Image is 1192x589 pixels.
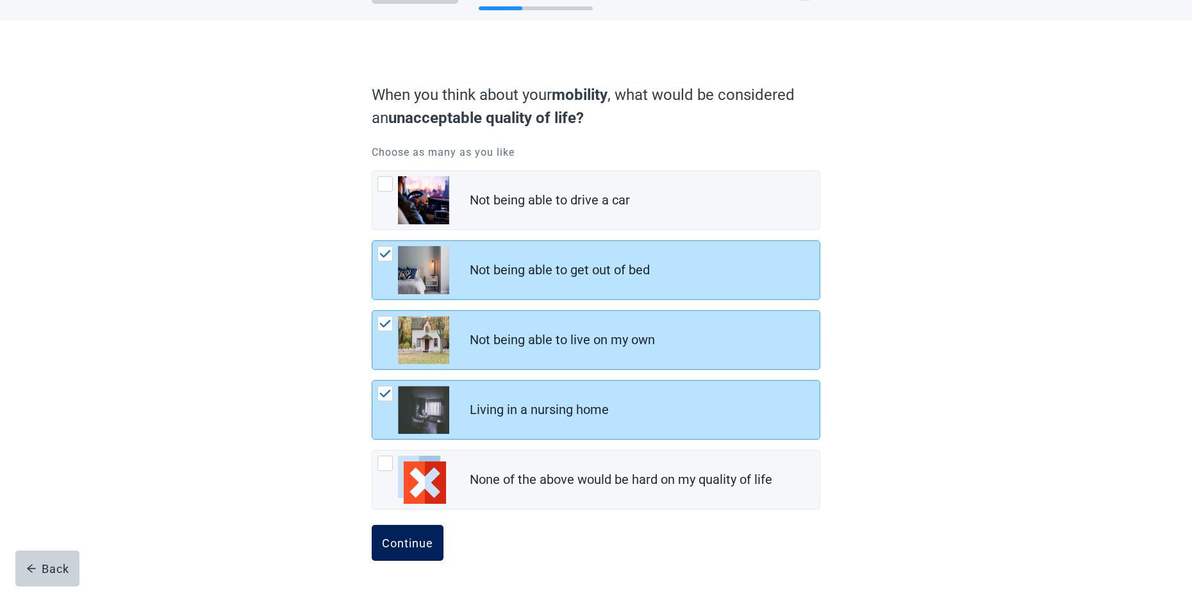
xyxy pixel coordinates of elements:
div: Not being able to get out of bed, checkbox, checked [372,240,820,300]
button: arrow-leftBack [15,551,79,586]
button: Continue [372,525,443,561]
div: Not being able to live on my own [470,331,655,349]
div: None of the above would be hard on my quality of life [470,470,772,489]
div: Continue [382,536,433,549]
span: arrow-left [26,563,37,574]
p: Choose as many as you like [372,145,820,160]
label: When you think about your , what would be considered an [372,83,814,129]
div: Not being able to live on my own, checkbox, checked [372,310,820,370]
div: Living in a nursing home [470,401,609,419]
div: Living in a nursing home, checkbox, checked [372,380,820,440]
div: Not being able to drive a car, checkbox, not checked [372,170,820,230]
strong: unacceptable quality of life? [388,109,584,127]
div: Not being able to drive a car [470,191,630,210]
div: Not being able to get out of bed [470,261,650,279]
div: Back [26,562,69,575]
strong: mobility [552,86,608,104]
div: None of the above would be hard on my quality of life, checkbox, not checked [372,450,820,510]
